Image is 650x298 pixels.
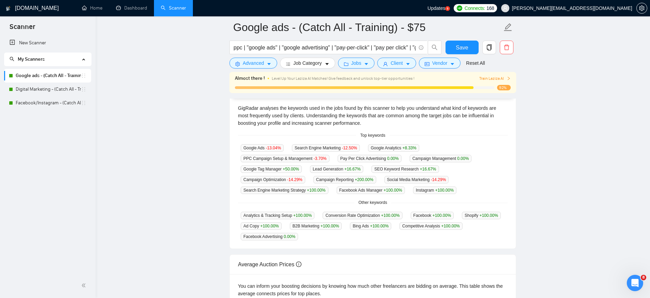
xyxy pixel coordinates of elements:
span: info-circle [296,262,301,267]
span: Campaign Reporting [313,176,376,183]
a: 5 [445,6,450,11]
button: settingAdvancedcaret-down [229,58,277,69]
span: Vendor [432,59,447,67]
span: +100.00 % [307,188,325,193]
span: 168 [486,4,494,12]
span: Analytics & Tracking Setup [241,212,314,219]
a: Reset All [466,59,485,67]
li: New Scanner [4,36,91,50]
button: Train Laziza AI [479,75,511,82]
span: Advanced [243,59,264,67]
button: userClientcaret-down [377,58,416,69]
span: Client [391,59,403,67]
button: idcardVendorcaret-down [419,58,461,69]
span: copy [483,44,496,50]
input: Scanner name... [233,19,502,36]
span: -13.04 % [266,146,281,150]
span: SEO Keyword Research [371,165,439,173]
span: 0.00 % [457,156,469,161]
span: Job Category [293,59,322,67]
iframe: Intercom live chat [627,275,643,291]
span: Pay Per Click Advertising [338,155,401,162]
span: bars [286,61,291,66]
span: Campaign Optimization [241,176,305,183]
span: setting [235,61,240,66]
span: Level Up Your Laziza AI Matches! Give feedback and unlock top-tier opportunities ! [272,76,414,81]
span: -12.50 % [342,146,357,150]
span: holder [81,73,86,78]
span: double-left [81,282,88,289]
span: Search Engine Marketing [292,144,360,152]
span: holder [81,100,86,106]
span: Lead Generation [310,165,363,173]
span: Almost there ! [235,75,265,82]
span: Facebook Ads Manager [337,187,405,194]
span: -3.70 % [313,156,326,161]
span: setting [637,5,647,11]
input: Search Freelance Jobs... [234,43,416,52]
span: user [503,6,508,11]
img: logo [6,3,11,14]
div: GigRadar analyses the keywords used in the jobs found by this scanner to help you understand what... [238,104,508,127]
li: Google ads - (Catch All - Training) - $75 [4,69,91,83]
a: Google ads - (Catch All - Training) - $75 [16,69,81,83]
span: Scanner [4,22,41,36]
span: info-circle [419,45,423,50]
li: Facebook/Instagram - (Catch All - Training) [4,96,91,110]
span: search [428,44,441,50]
span: Campaign Management [410,155,471,162]
img: upwork-logo.png [457,5,462,11]
span: +100.00 % [381,213,399,218]
button: folderJobscaret-down [338,58,375,69]
span: delete [500,44,513,50]
li: Digital Marketing - (Catch All - Training)-$100 hr. [4,83,91,96]
span: Bing Ads [350,222,391,230]
span: Connects: [465,4,485,12]
span: user [383,61,388,66]
span: 92% [497,85,511,90]
span: Top keywords [356,132,389,139]
span: Search Engine Marketing Strategy [241,187,328,194]
span: Instagram [413,187,456,194]
span: B2B Marketing [290,222,342,230]
a: Digital Marketing - (Catch All - Training)-$100 hr. [16,83,81,96]
span: +100.00 % [370,224,388,228]
span: caret-down [325,61,329,66]
a: setting [636,5,647,11]
span: folder [344,61,349,66]
span: +16.67 % [420,167,436,172]
button: search [428,41,441,54]
span: +100.00 % [441,224,460,228]
a: homeHome [82,5,102,11]
a: dashboardDashboard [116,5,147,11]
span: Google Tag Manager [241,165,302,173]
a: New Scanner [10,36,86,50]
span: Save [456,43,468,52]
span: 8 [641,275,646,280]
span: -14.29 % [431,177,446,182]
div: Average Auction Prices [238,255,508,274]
span: idcard [425,61,429,66]
a: Facebook/Instagram - (Catch All - Training) [16,96,81,110]
span: edit [504,23,512,32]
span: Other keywords [354,199,391,206]
span: PPC Campaign Setup & Management [241,155,329,162]
span: +100.00 % [293,213,312,218]
span: -14.29 % [287,177,302,182]
text: 5 [447,7,449,10]
button: copy [482,41,496,54]
div: You can inform your boosting decisions by knowing how much other freelancers are bidding on avera... [238,282,508,297]
span: Facebook [411,212,454,219]
span: caret-down [267,61,271,66]
span: Shopify [462,212,501,219]
span: caret-down [406,61,410,66]
a: searchScanner [161,5,186,11]
span: My Scanners [10,56,45,62]
span: 0.00 % [284,234,295,239]
span: +50.00 % [283,167,299,172]
button: delete [500,41,513,54]
span: caret-down [364,61,369,66]
span: +8.33 % [402,146,416,150]
span: right [507,76,511,80]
